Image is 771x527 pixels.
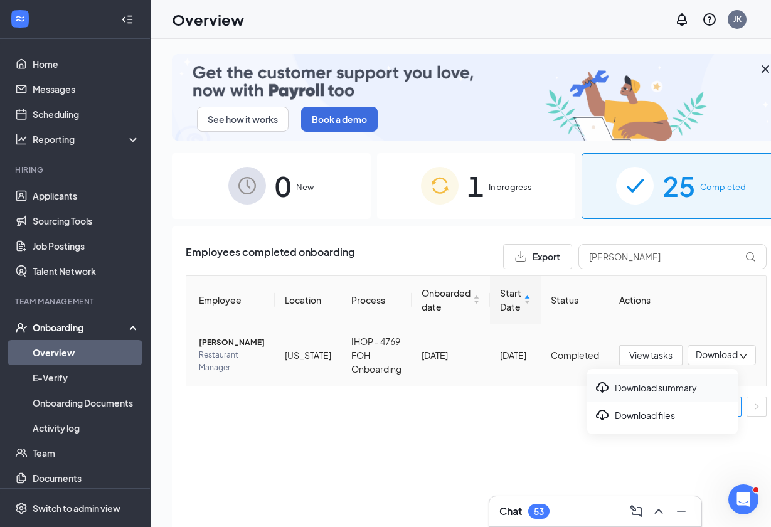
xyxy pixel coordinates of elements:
button: Book a demo [301,107,378,132]
th: Location [275,276,341,324]
span: Start Date [500,286,521,314]
span: Restaurant Manager [199,349,265,374]
span: Employees completed onboarding [186,244,354,269]
span: [PERSON_NAME] [199,336,265,349]
svg: Minimize [674,504,689,519]
td: IHOP - 4769 FOH Onboarding [341,324,412,386]
div: Reporting [33,133,141,146]
div: Switch to admin view [33,502,120,514]
h3: Chat [499,504,522,518]
button: ComposeMessage [626,501,646,521]
span: down [739,352,748,361]
th: Process [341,276,412,324]
a: Applicants [33,183,140,208]
a: Overview [33,340,140,365]
span: Export [533,252,560,261]
a: Activity log [33,415,140,440]
button: left [696,397,716,417]
button: See how it works [197,107,289,132]
a: Job Postings [33,233,140,258]
span: Onboarded date [422,286,471,314]
svg: QuestionInfo [702,12,717,27]
a: 1 [722,397,741,416]
a: Sourcing Tools [33,208,140,233]
div: Onboarding [33,321,129,334]
span: Download [696,348,738,361]
a: Scheduling [33,102,140,127]
svg: Settings [15,502,28,514]
span: 0 [275,164,291,208]
li: Previous Page [696,397,716,417]
svg: Analysis [15,133,28,146]
svg: UserCheck [15,321,28,334]
svg: WorkstreamLogo [14,13,26,25]
th: Actions [609,276,766,324]
span: 1 [467,164,484,208]
th: Employee [186,276,275,324]
h1: Overview [172,9,244,30]
button: right [747,397,767,417]
input: Search by Name, Job Posting, or Process [578,244,767,269]
svg: Notifications [674,12,689,27]
a: E-Verify [33,365,140,390]
span: Completed [700,181,746,193]
span: New [296,181,314,193]
div: [DATE] [422,348,480,362]
button: Export [503,244,572,269]
td: [US_STATE] [275,324,341,386]
span: right [753,403,760,410]
span: In progress [489,181,532,193]
svg: ChevronUp [651,504,666,519]
span: 25 [662,164,695,208]
a: Home [33,51,140,77]
li: 1 [721,397,742,417]
span: left [703,403,710,410]
li: Next Page [747,397,767,417]
div: Hiring [15,164,137,175]
div: Completed [551,348,599,362]
svg: ComposeMessage [629,504,644,519]
th: Onboarded date [412,276,490,324]
button: Minimize [671,501,691,521]
a: Documents [33,466,140,491]
div: JK [733,14,742,24]
a: Onboarding Documents [33,390,140,415]
a: Talent Network [33,258,140,284]
th: Status [541,276,609,324]
button: View tasks [619,345,683,365]
button: ChevronUp [649,501,669,521]
div: Team Management [15,296,137,307]
div: [DATE] [500,348,531,362]
div: 53 [534,506,544,517]
a: Team [33,440,140,466]
a: Messages [33,77,140,102]
iframe: Intercom live chat [728,484,758,514]
svg: Collapse [121,13,134,26]
span: View tasks [629,348,673,362]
